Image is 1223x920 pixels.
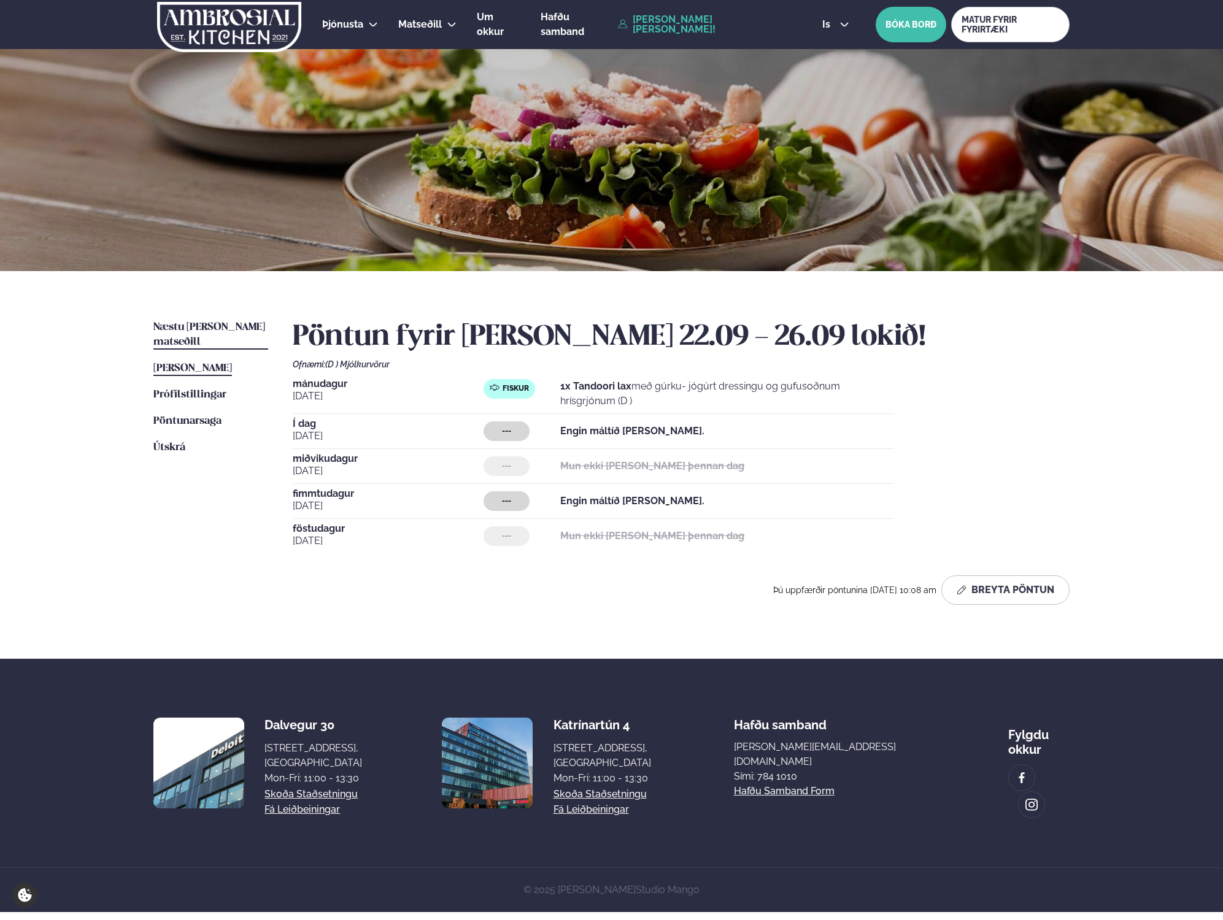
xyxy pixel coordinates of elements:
a: MATUR FYRIR FYRIRTÆKI [951,7,1070,42]
strong: Engin máltíð [PERSON_NAME]. [560,495,704,507]
div: Mon-Fri: 11:00 - 13:30 [264,771,362,786]
strong: Mun ekki [PERSON_NAME] þennan dag [560,460,744,472]
div: Ofnæmi: [293,359,1070,369]
span: [DATE] [293,429,484,443]
span: Þú uppfærðir pöntunina [DATE] 10:08 am [773,585,936,595]
span: Hafðu samband [734,708,827,732]
img: fish.svg [490,383,500,393]
strong: Engin máltíð [PERSON_NAME]. [560,425,704,437]
a: Skoða staðsetningu [554,787,647,802]
span: --- [502,496,511,506]
a: Næstu [PERSON_NAME] matseðill [153,320,268,350]
a: Matseðill [398,17,442,32]
span: Um okkur [477,11,504,37]
img: image alt [442,718,533,808]
a: Fá leiðbeiningar [554,802,629,817]
a: Pöntunarsaga [153,414,222,429]
a: Studio Mango [636,884,700,895]
a: [PERSON_NAME][EMAIL_ADDRESS][DOMAIN_NAME] [734,740,925,769]
div: Katrínartún 4 [554,718,651,732]
img: image alt [1025,798,1038,812]
a: image alt [1019,792,1044,818]
span: [DATE] [293,499,484,513]
div: Mon-Fri: 11:00 - 13:30 [554,771,651,786]
span: Þjónusta [322,18,363,30]
span: Prófílstillingar [153,389,226,400]
a: Hafðu samband form [734,784,835,799]
img: image alt [1015,771,1028,785]
span: --- [502,426,511,436]
span: fimmtudagur [293,489,484,499]
strong: Mun ekki [PERSON_NAME] þennan dag [560,530,744,542]
strong: 1x Tandoori lax [560,380,631,392]
button: BÓKA BORÐ [876,7,946,42]
div: [STREET_ADDRESS], [GEOGRAPHIC_DATA] [264,741,362,770]
span: Fiskur [503,384,529,394]
a: [PERSON_NAME] [PERSON_NAME]! [618,15,794,34]
h2: Pöntun fyrir [PERSON_NAME] 22.09 - 26.09 lokið! [293,320,1070,355]
img: image alt [153,718,244,808]
button: is [812,20,858,29]
a: Útskrá [153,440,185,455]
span: [DATE] [293,534,484,548]
span: Hafðu samband [541,11,584,37]
button: Breyta Pöntun [941,575,1070,605]
span: [DATE] [293,389,484,404]
a: Skoða staðsetningu [264,787,358,802]
img: logo [156,2,303,52]
a: Þjónusta [322,17,363,32]
a: Cookie settings [12,883,37,908]
span: Í dag [293,419,484,429]
a: [PERSON_NAME] [153,361,232,376]
span: [DATE] [293,464,484,478]
div: Fylgdu okkur [1008,718,1070,757]
span: © 2025 [PERSON_NAME] [523,884,700,895]
span: --- [502,531,511,541]
div: [STREET_ADDRESS], [GEOGRAPHIC_DATA] [554,741,651,770]
span: (D ) Mjólkurvörur [325,359,390,369]
p: Sími: 784 1010 [734,769,925,784]
span: Næstu [PERSON_NAME] matseðill [153,322,265,347]
span: [PERSON_NAME] [153,363,232,374]
span: mánudagur [293,379,484,389]
span: Matseðill [398,18,442,30]
span: --- [502,461,511,471]
span: föstudagur [293,524,484,534]
a: Prófílstillingar [153,388,226,402]
span: is [822,20,834,29]
span: Útskrá [153,442,185,453]
span: Pöntunarsaga [153,416,222,426]
div: Dalvegur 30 [264,718,362,732]
a: Um okkur [477,10,520,39]
a: Fá leiðbeiningar [264,802,340,817]
p: með gúrku- jógúrt dressingu og gufusoðnum hrísgrjónum (D ) [560,379,894,408]
a: Hafðu samband [541,10,612,39]
span: miðvikudagur [293,454,484,464]
a: image alt [1009,765,1035,791]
